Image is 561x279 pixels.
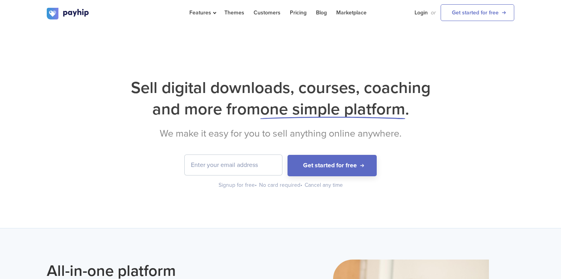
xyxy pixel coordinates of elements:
span: • [255,182,257,188]
h2: We make it easy for you to sell anything online anywhere. [47,128,514,139]
div: Signup for free [219,181,258,189]
div: Cancel any time [305,181,343,189]
button: Get started for free [288,155,377,176]
input: Enter your email address [185,155,282,175]
span: . [405,99,409,119]
span: Features [189,9,215,16]
img: logo.svg [47,8,90,19]
span: • [300,182,302,188]
div: No card required [259,181,303,189]
h1: Sell digital downloads, courses, coaching and more from [47,77,514,120]
a: Get started for free [441,4,514,21]
span: one simple platform [260,99,405,119]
